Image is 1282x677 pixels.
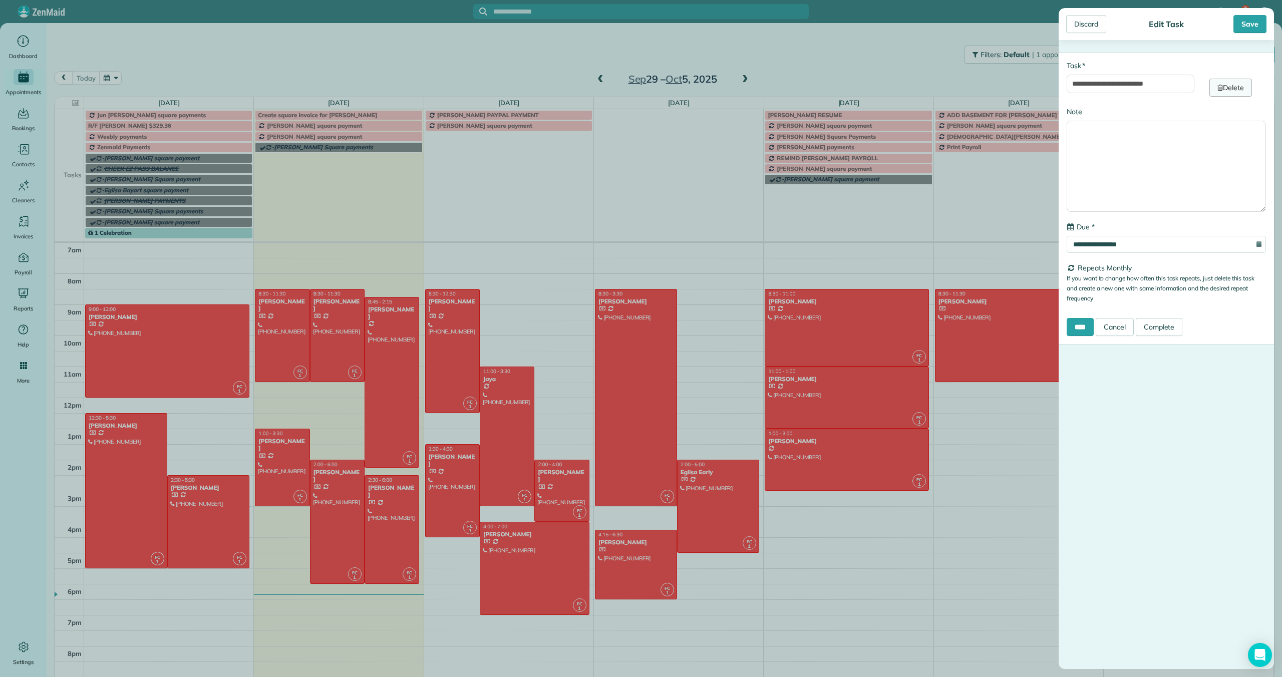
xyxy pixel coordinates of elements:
label: Note [1067,107,1082,117]
div: Edit Task [1146,19,1187,29]
div: Open Intercom Messenger [1248,643,1272,667]
div: Discard [1066,15,1106,33]
div: Save [1233,15,1266,33]
a: Delete [1209,79,1252,97]
small: If you want to change how often this task repeats, just delete this task and create a new one wit... [1067,274,1254,302]
a: Complete [1136,318,1183,336]
label: Due [1067,222,1095,232]
span: Repeats Monthly [1078,263,1132,272]
label: Task [1067,61,1085,71]
a: Cancel [1096,318,1134,336]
